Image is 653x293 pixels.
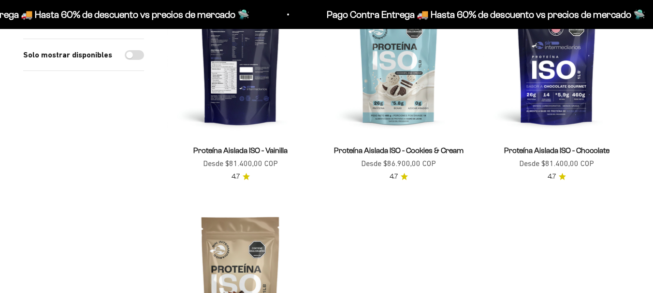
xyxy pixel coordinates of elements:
[232,171,240,182] span: 4.7
[548,171,566,182] a: 4.74.7 de 5.0 estrellas
[361,157,436,170] sale-price: Desde $86.900,00 COP
[390,171,398,182] span: 4.7
[390,171,408,182] a: 4.74.7 de 5.0 estrellas
[193,146,288,154] a: Proteína Aislada ISO - Vainilla
[548,171,556,182] span: 4.7
[326,7,644,22] p: Pago Contra Entrega 🚚 Hasta 60% de descuento vs precios de mercado 🛸
[203,157,278,170] sale-price: Desde $81.400,00 COP
[232,171,250,182] a: 4.74.7 de 5.0 estrellas
[23,49,112,61] label: Solo mostrar disponibles
[504,146,609,154] a: Proteína Aislada ISO - Chocolate
[334,146,464,154] a: Proteína Aislada ISO - Cookies & Cream
[519,157,594,170] sale-price: Desde $81.400,00 COP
